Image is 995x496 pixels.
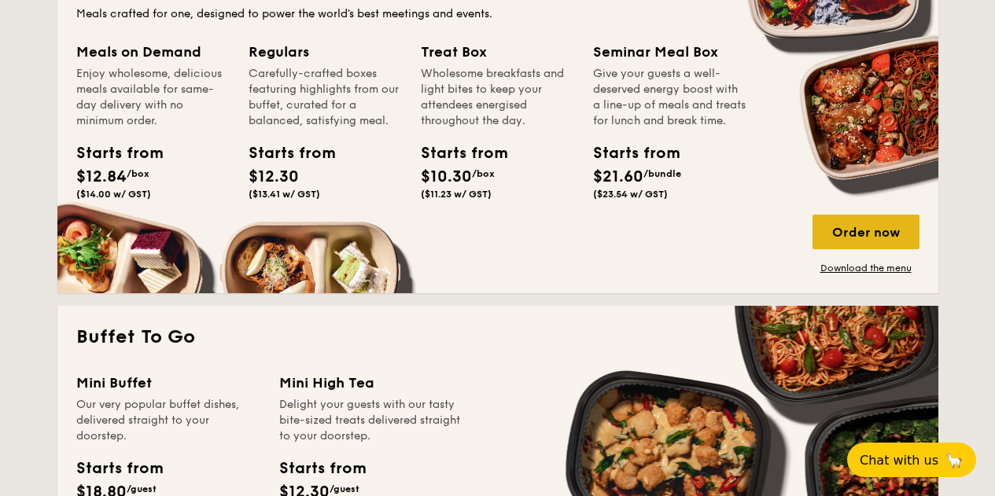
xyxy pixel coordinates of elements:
div: Starts from [249,141,319,165]
span: $21.60 [593,167,643,186]
div: Starts from [421,141,492,165]
div: Mini High Tea [279,372,463,394]
div: Delight your guests with our tasty bite-sized treats delivered straight to your doorstep. [279,397,463,444]
span: $12.30 [249,167,299,186]
div: Starts from [279,457,365,480]
div: Meals on Demand [76,41,230,63]
div: Wholesome breakfasts and light bites to keep your attendees energised throughout the day. [421,66,574,129]
span: ($13.41 w/ GST) [249,189,320,200]
h2: Buffet To Go [76,325,919,350]
div: Seminar Meal Box [593,41,746,63]
span: Chat with us [860,453,938,468]
span: $12.84 [76,167,127,186]
div: Give your guests a well-deserved energy boost with a line-up of meals and treats for lunch and br... [593,66,746,129]
span: /guest [127,483,157,494]
span: /guest [330,483,359,494]
div: Our very popular buffet dishes, delivered straight to your doorstep. [76,397,260,444]
span: $10.30 [421,167,472,186]
div: Regulars [249,41,402,63]
span: ($11.23 w/ GST) [421,189,492,200]
div: Enjoy wholesome, delicious meals available for same-day delivery with no minimum order. [76,66,230,129]
span: /box [127,168,149,179]
div: Order now [813,215,919,249]
div: Starts from [593,141,664,165]
span: /box [472,168,495,179]
div: Meals crafted for one, designed to power the world's best meetings and events. [76,6,919,22]
div: Mini Buffet [76,372,260,394]
div: Starts from [76,457,162,480]
span: ($23.54 w/ GST) [593,189,668,200]
span: 🦙 [945,451,964,469]
button: Chat with us🦙 [847,443,976,477]
div: Carefully-crafted boxes featuring highlights from our buffet, curated for a balanced, satisfying ... [249,66,402,129]
div: Starts from [76,141,147,165]
div: Treat Box [421,41,574,63]
span: ($14.00 w/ GST) [76,189,151,200]
span: /bundle [643,168,681,179]
a: Download the menu [813,262,919,274]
